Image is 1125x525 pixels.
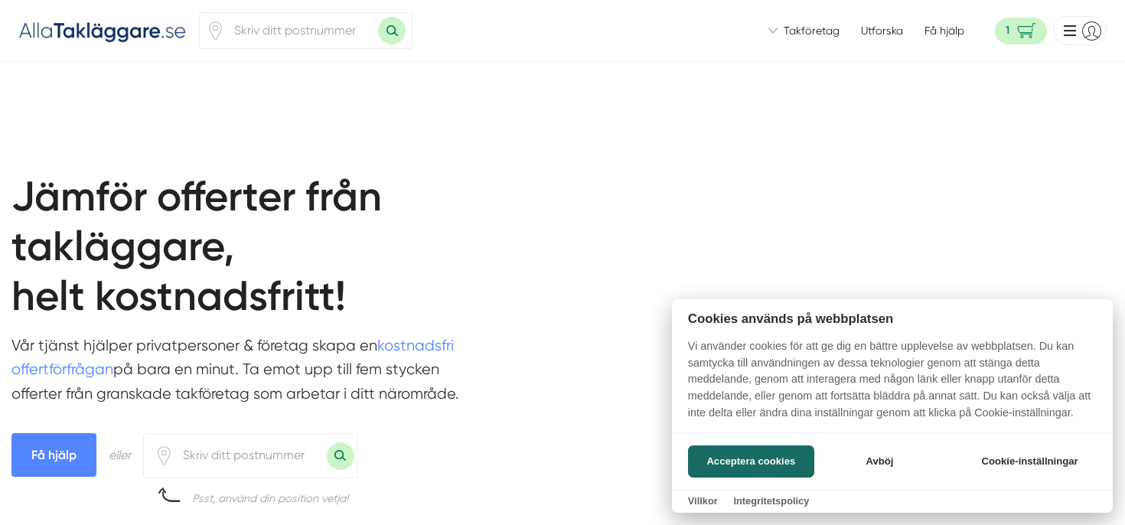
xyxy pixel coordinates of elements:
a: Integritetspolicy [733,495,809,507]
p: Vi använder cookies för att ge dig en bättre upplevelse av webbplatsen. Du kan samtycka till anvä... [672,338,1113,432]
a: Villkor [688,495,718,507]
button: Avböj [819,445,941,478]
h2: Cookies används på webbplatsen [672,311,1113,326]
button: Cookie-inställningar [963,445,1097,478]
button: Acceptera cookies [688,445,814,478]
